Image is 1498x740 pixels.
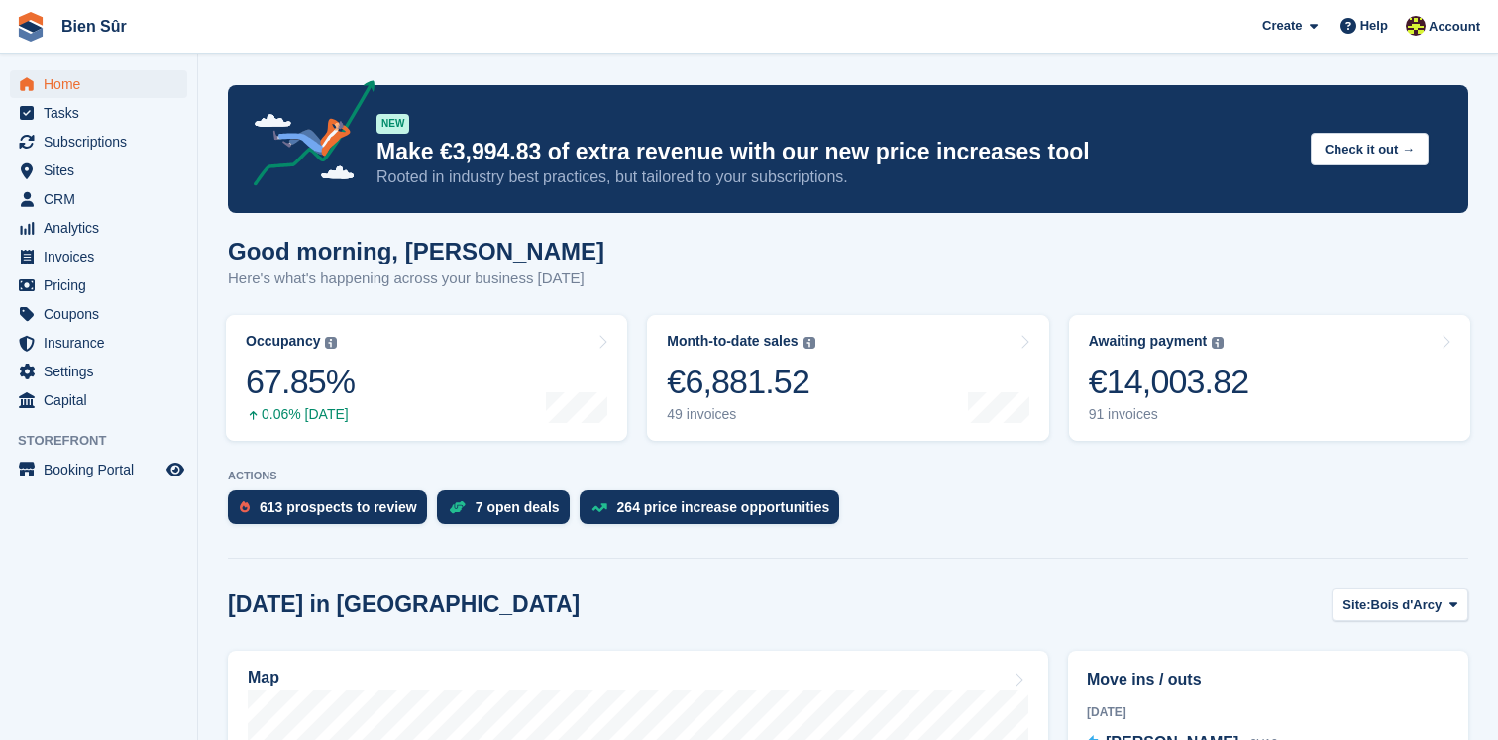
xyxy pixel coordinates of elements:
[44,214,162,242] span: Analytics
[1089,362,1249,402] div: €14,003.82
[228,470,1468,482] p: ACTIONS
[10,128,187,156] a: menu
[228,490,437,534] a: 613 prospects to review
[44,300,162,328] span: Coupons
[1069,315,1470,441] a: Awaiting payment €14,003.82 91 invoices
[44,128,162,156] span: Subscriptions
[18,431,197,451] span: Storefront
[1089,333,1208,350] div: Awaiting payment
[1262,16,1302,36] span: Create
[44,386,162,414] span: Capital
[1311,133,1429,165] button: Check it out →
[10,358,187,385] a: menu
[44,70,162,98] span: Home
[10,185,187,213] a: menu
[647,315,1048,441] a: Month-to-date sales €6,881.52 49 invoices
[449,500,466,514] img: deal-1b604bf984904fb50ccaf53a9ad4b4a5d6e5aea283cecdc64d6e3604feb123c2.svg
[10,271,187,299] a: menu
[1429,17,1480,37] span: Account
[325,337,337,349] img: icon-info-grey-7440780725fd019a000dd9b08b2336e03edf1995a4989e88bcd33f0948082b44.svg
[1360,16,1388,36] span: Help
[10,386,187,414] a: menu
[44,185,162,213] span: CRM
[248,669,279,687] h2: Map
[228,591,580,618] h2: [DATE] in [GEOGRAPHIC_DATA]
[1089,406,1249,423] div: 91 invoices
[240,501,250,513] img: prospect-51fa495bee0391a8d652442698ab0144808aea92771e9ea1ae160a38d050c398.svg
[617,499,830,515] div: 264 price increase opportunities
[246,333,320,350] div: Occupancy
[260,499,417,515] div: 613 prospects to review
[16,12,46,42] img: stora-icon-8386f47178a22dfd0bd8f6a31ec36ba5ce8667c1dd55bd0f319d3a0aa187defe.svg
[53,10,135,43] a: Bien Sûr
[44,456,162,483] span: Booking Portal
[10,456,187,483] a: menu
[237,80,375,193] img: price-adjustments-announcement-icon-8257ccfd72463d97f412b2fc003d46551f7dbcb40ab6d574587a9cd5c0d94...
[10,70,187,98] a: menu
[10,157,187,184] a: menu
[437,490,580,534] a: 7 open deals
[44,157,162,184] span: Sites
[476,499,560,515] div: 7 open deals
[591,503,607,512] img: price_increase_opportunities-93ffe204e8149a01c8c9dc8f82e8f89637d9d84a8eef4429ea346261dce0b2c0.svg
[10,214,187,242] a: menu
[667,406,814,423] div: 49 invoices
[226,315,627,441] a: Occupancy 67.85% 0.06% [DATE]
[10,243,187,270] a: menu
[1332,588,1468,621] button: Site: Bois d'Arcy
[376,138,1295,166] p: Make €3,994.83 of extra revenue with our new price increases tool
[44,271,162,299] span: Pricing
[44,243,162,270] span: Invoices
[667,333,798,350] div: Month-to-date sales
[44,99,162,127] span: Tasks
[228,267,604,290] p: Here's what's happening across your business [DATE]
[228,238,604,264] h1: Good morning, [PERSON_NAME]
[580,490,850,534] a: 264 price increase opportunities
[10,329,187,357] a: menu
[376,114,409,134] div: NEW
[667,362,814,402] div: €6,881.52
[1371,595,1443,615] span: Bois d'Arcy
[376,166,1295,188] p: Rooted in industry best practices, but tailored to your subscriptions.
[1342,595,1370,615] span: Site:
[1087,668,1449,691] h2: Move ins / outs
[246,362,355,402] div: 67.85%
[163,458,187,481] a: Preview store
[10,99,187,127] a: menu
[44,358,162,385] span: Settings
[246,406,355,423] div: 0.06% [DATE]
[10,300,187,328] a: menu
[1212,337,1224,349] img: icon-info-grey-7440780725fd019a000dd9b08b2336e03edf1995a4989e88bcd33f0948082b44.svg
[803,337,815,349] img: icon-info-grey-7440780725fd019a000dd9b08b2336e03edf1995a4989e88bcd33f0948082b44.svg
[44,329,162,357] span: Insurance
[1087,703,1449,721] div: [DATE]
[1406,16,1426,36] img: Marie Tran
